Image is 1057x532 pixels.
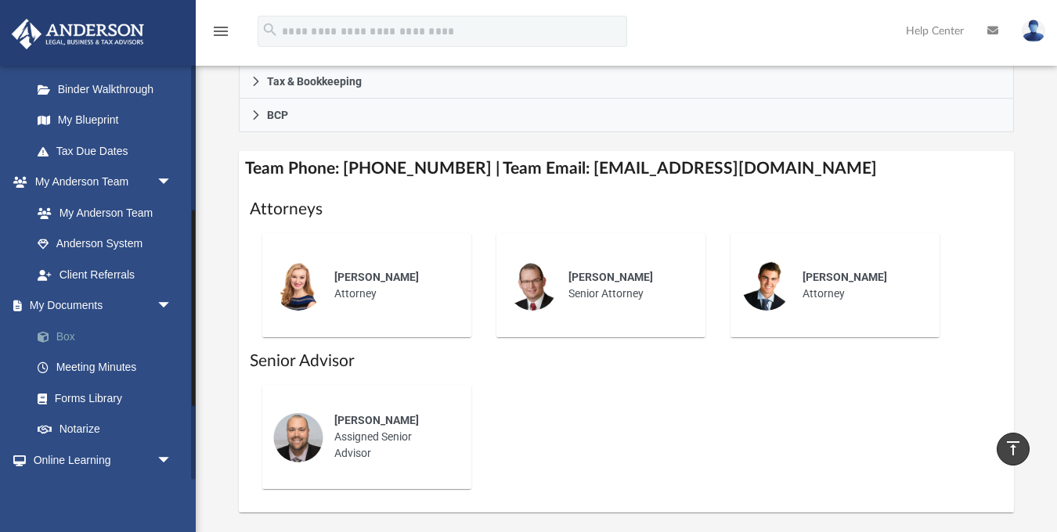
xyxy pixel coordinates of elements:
div: Assigned Senior Advisor [323,401,460,473]
i: search [262,21,279,38]
a: Notarize [22,414,196,445]
a: Tax Due Dates [22,135,196,167]
a: Anderson System [22,228,188,260]
span: arrow_drop_down [157,444,188,476]
img: User Pic [1022,20,1045,42]
span: arrow_drop_down [157,290,188,322]
a: Binder Walkthrough [22,74,196,105]
div: Attorney [323,258,460,313]
a: My Blueprint [22,105,188,136]
span: BCP [267,110,288,120]
h1: Attorneys [250,198,1003,221]
span: [PERSON_NAME] [568,271,653,283]
a: menu [211,30,230,41]
a: My Anderson Team [22,197,180,228]
span: [PERSON_NAME] [334,271,419,283]
img: thumbnail [741,261,792,311]
a: Box [22,321,196,352]
img: thumbnail [273,412,323,462]
a: Tax & Bookkeeping [239,65,1014,99]
span: arrow_drop_down [157,167,188,199]
span: Tax & Bookkeeping [267,76,362,87]
a: Forms Library [22,383,188,414]
a: vertical_align_top [997,433,1030,465]
a: Courses [22,476,188,507]
span: [PERSON_NAME] [803,271,887,283]
a: Client Referrals [22,259,188,290]
i: menu [211,22,230,41]
i: vertical_align_top [1004,439,1023,458]
a: My Anderson Teamarrow_drop_down [11,167,188,198]
span: [PERSON_NAME] [334,414,419,426]
div: Attorney [792,258,929,313]
h1: Senior Advisor [250,350,1003,372]
div: Senior Attorney [557,258,694,313]
a: BCP [239,99,1014,132]
a: Online Learningarrow_drop_down [11,444,188,476]
img: thumbnail [507,261,557,311]
a: Meeting Minutes [22,352,196,383]
img: Anderson Advisors Platinum Portal [7,19,149,49]
a: My Documentsarrow_drop_down [11,290,196,322]
h4: Team Phone: [PHONE_NUMBER] | Team Email: [EMAIL_ADDRESS][DOMAIN_NAME] [239,151,1014,186]
img: thumbnail [273,261,323,311]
